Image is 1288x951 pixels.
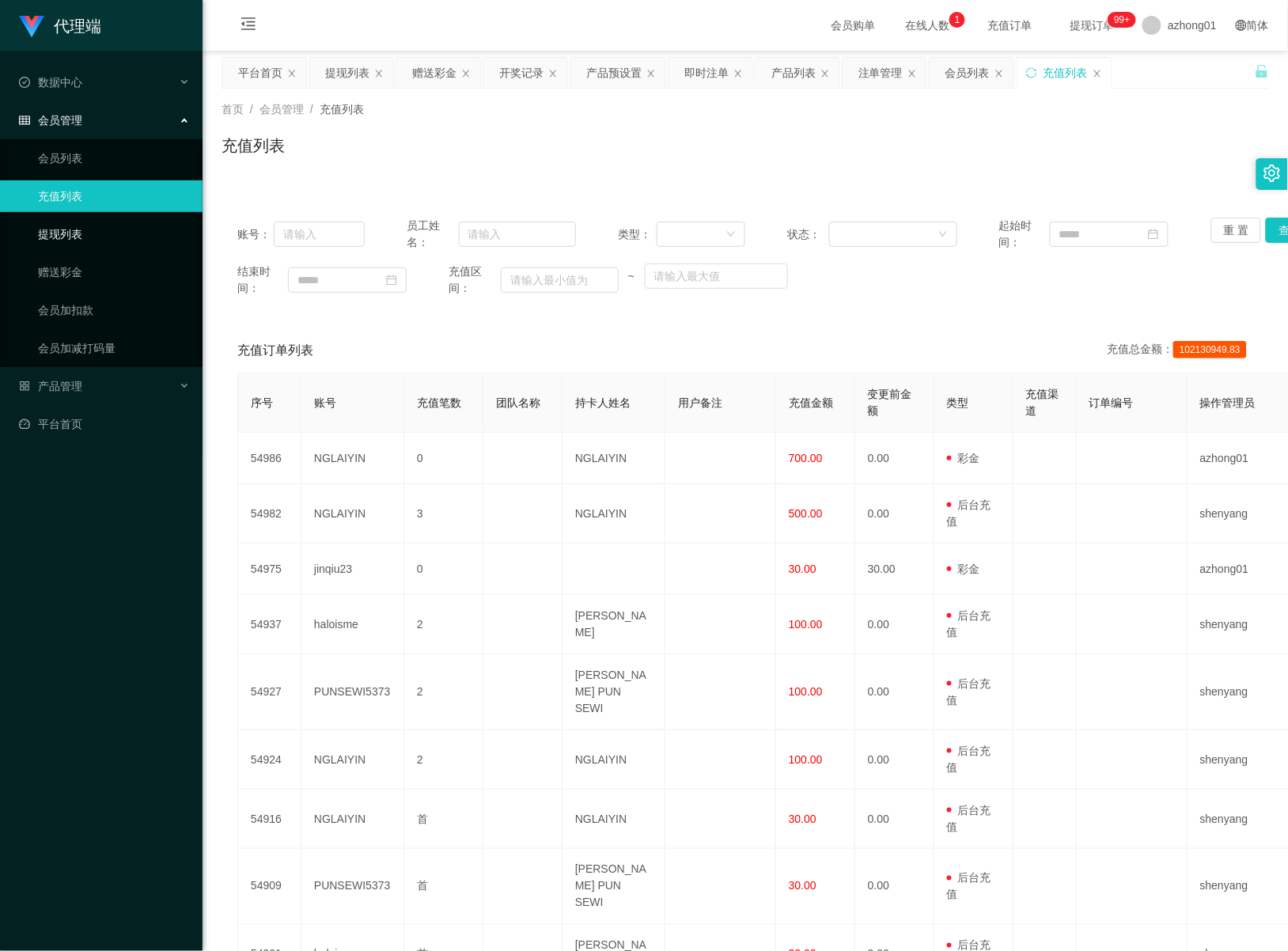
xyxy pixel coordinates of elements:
span: / [310,103,313,116]
td: 0.00 [855,433,934,484]
td: PUNSEWI5373 [301,654,404,730]
i: 图标: close [548,69,558,78]
span: 结束时间： [237,263,288,297]
td: NGLAIYIN [563,730,665,790]
span: 后台充值 [947,609,991,638]
i: 图标: menu-fold [222,1,275,51]
span: 102130949.83 [1173,341,1247,358]
span: 后台充值 [947,804,991,833]
span: 700.00 [789,452,823,464]
td: 3 [404,484,483,544]
i: 图标: close [461,69,471,78]
td: [PERSON_NAME] [563,595,665,654]
sup: 1202 [1108,12,1136,28]
i: 图标: close [907,69,917,78]
div: 开奖记录 [499,58,544,88]
td: 0 [404,433,483,484]
span: 30.00 [789,880,816,892]
td: PUNSEWI5373 [301,849,404,925]
a: 会员加减打码量 [38,332,190,364]
a: 赠送彩金 [38,256,190,288]
i: 图标: close [994,69,1004,78]
div: 产品列表 [771,58,816,88]
td: NGLAIYIN [563,790,665,849]
td: NGLAIYIN [301,433,404,484]
a: 图标: dashboard平台首页 [19,408,190,440]
td: 2 [404,595,483,654]
i: 图标: unlock [1255,64,1269,78]
span: / [250,103,253,116]
a: 会员加扣款 [38,294,190,326]
span: 持卡人姓名 [575,396,631,409]
td: NGLAIYIN [563,484,665,544]
i: 图标: table [19,115,30,126]
div: 充值列表 [1044,58,1088,88]
span: 充值列表 [320,103,364,116]
span: 订单编号 [1089,396,1134,409]
td: 54937 [238,595,301,654]
span: 充值区间： [449,263,502,297]
span: 500.00 [789,507,823,520]
span: ~ [619,268,645,285]
span: 首页 [222,103,244,116]
span: 序号 [251,396,273,409]
td: 0.00 [855,654,934,730]
i: 图标: global [1236,20,1247,31]
span: 状态： [788,226,830,243]
i: 图标: calendar [1148,229,1159,240]
td: 首 [404,849,483,925]
td: 0.00 [855,790,934,849]
td: 54916 [238,790,301,849]
span: 充值渠道 [1026,388,1059,417]
i: 图标: close [820,69,830,78]
span: 操作管理员 [1200,396,1256,409]
span: 30.00 [789,813,816,825]
span: 类型： [619,226,657,243]
span: 后台充值 [947,872,991,901]
td: 0 [404,544,483,595]
a: 会员列表 [38,142,190,174]
h1: 充值列表 [222,134,285,157]
span: 起始时间： [999,218,1050,251]
div: 赠送彩金 [412,58,456,88]
span: 团队名称 [496,396,540,409]
h1: 代理端 [54,1,101,51]
i: 图标: close [287,69,297,78]
span: 100.00 [789,685,823,698]
span: 后台充值 [947,745,991,774]
button: 重 置 [1211,218,1262,243]
div: 注单管理 [858,58,903,88]
td: 0.00 [855,484,934,544]
span: 用户备注 [678,396,722,409]
td: [PERSON_NAME] PUN SEWI [563,654,665,730]
td: 0.00 [855,849,934,925]
td: NGLAIYIN [563,433,665,484]
span: 类型 [947,396,969,409]
td: haloisme [301,595,404,654]
div: 提现列表 [325,58,369,88]
div: 会员列表 [945,58,990,88]
span: 账号： [237,226,274,243]
td: 30.00 [855,544,934,595]
td: 2 [404,654,483,730]
input: 请输入最大值 [645,263,788,289]
span: 30.00 [789,563,816,575]
i: 图标: close [646,69,656,78]
p: 1 [955,12,960,28]
span: 在线人数 [897,20,957,31]
span: 数据中心 [19,76,82,89]
i: 图标: calendar [386,275,397,286]
td: 0.00 [855,730,934,790]
img: logo.9652507e.png [19,16,44,38]
td: NGLAIYIN [301,790,404,849]
td: 54986 [238,433,301,484]
span: 会员管理 [259,103,304,116]
input: 请输入 [274,222,364,247]
td: 首 [404,790,483,849]
span: 提现订单 [1062,20,1122,31]
span: 会员管理 [19,114,82,127]
span: 彩金 [947,563,980,575]
td: jinqiu23 [301,544,404,595]
span: 后台充值 [947,677,991,707]
a: 充值列表 [38,180,190,212]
